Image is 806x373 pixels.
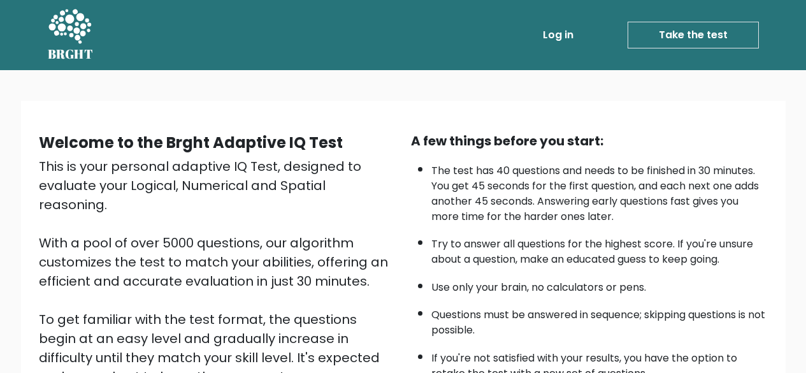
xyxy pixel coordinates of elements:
b: Welcome to the Brght Adaptive IQ Test [39,132,343,153]
div: A few things before you start: [411,131,768,150]
li: The test has 40 questions and needs to be finished in 30 minutes. You get 45 seconds for the firs... [431,157,768,224]
li: Questions must be answered in sequence; skipping questions is not possible. [431,301,768,338]
a: Log in [538,22,579,48]
a: Take the test [628,22,759,48]
li: Use only your brain, no calculators or pens. [431,274,768,295]
h5: BRGHT [48,47,94,62]
li: Try to answer all questions for the highest score. If you're unsure about a question, make an edu... [431,230,768,267]
a: BRGHT [48,5,94,65]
